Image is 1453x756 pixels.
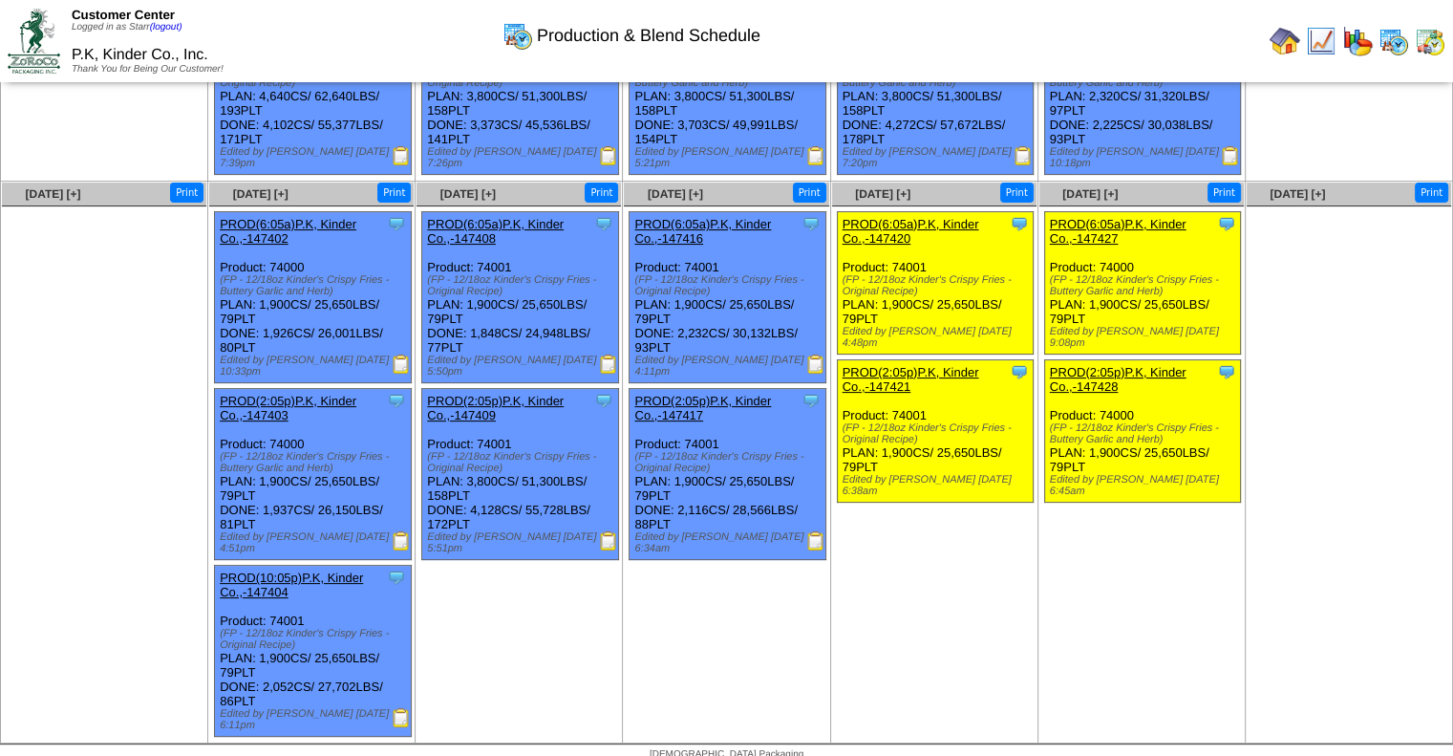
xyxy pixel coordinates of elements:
div: Product: 74001 PLAN: 1,900CS / 25,650LBS / 79PLT DONE: 2,232CS / 30,132LBS / 93PLT [630,212,826,383]
a: PROD(6:05a)P.K, Kinder Co.,-147420 [843,217,979,246]
div: (FP - 12/18oz Kinder's Crispy Fries - Original Recipe) [634,451,825,474]
div: Product: 74000 PLAN: 1,900CS / 25,650LBS / 79PLT [1044,360,1241,503]
a: PROD(2:05p)P.K, Kinder Co.,-147421 [843,365,979,394]
a: PROD(6:05a)P.K, Kinder Co.,-147402 [220,217,356,246]
a: PROD(6:05a)P.K, Kinder Co.,-147427 [1050,217,1186,246]
div: Edited by [PERSON_NAME] [DATE] 4:11pm [634,355,825,378]
img: Production Report [806,531,825,551]
img: Tooltip [1010,362,1029,381]
div: (FP - 12/18oz Kinder's Crispy Fries - Original Recipe) [427,451,618,474]
div: (FP - 12/18oz Kinder's Crispy Fries - Buttery Garlic and Herb) [220,274,411,297]
a: PROD(10:05p)P.K, Kinder Co.,-147404 [220,571,363,599]
img: Tooltip [1217,362,1236,381]
span: Thank You for Being Our Customer! [72,64,224,75]
div: Edited by [PERSON_NAME] [DATE] 7:39pm [220,146,411,169]
img: ZoRoCo_Logo(Green%26Foil)%20jpg.webp [8,9,60,73]
div: (FP - 12/18oz Kinder's Crispy Fries - Original Recipe) [427,274,618,297]
img: Production Report [599,146,618,165]
div: Product: 74001 PLAN: 3,800CS / 51,300LBS / 158PLT DONE: 4,128CS / 55,728LBS / 172PLT [422,389,619,560]
a: PROD(2:05p)P.K, Kinder Co.,-147417 [634,394,771,422]
img: Tooltip [387,391,406,410]
a: [DATE] [+] [25,187,80,201]
img: Production Report [392,708,411,727]
img: Tooltip [594,214,613,233]
a: PROD(2:05p)P.K, Kinder Co.,-147403 [220,394,356,422]
button: Print [793,183,826,203]
div: Edited by [PERSON_NAME] [DATE] 5:51pm [427,531,618,554]
a: PROD(2:05p)P.K, Kinder Co.,-147409 [427,394,564,422]
button: Print [1000,183,1034,203]
a: [DATE] [+] [1270,187,1325,201]
img: Tooltip [1217,214,1236,233]
span: P.K, Kinder Co., Inc. [72,47,208,63]
img: Tooltip [387,214,406,233]
div: (FP - 12/18oz Kinder's Crispy Fries - Buttery Garlic and Herb) [220,451,411,474]
img: Tooltip [801,214,821,233]
div: Product: 74000 PLAN: 1,900CS / 25,650LBS / 79PLT DONE: 1,926CS / 26,001LBS / 80PLT [215,212,412,383]
img: Production Report [599,531,618,551]
div: Edited by [PERSON_NAME] [DATE] 6:11pm [220,708,411,731]
img: Production Report [806,146,825,165]
button: Print [170,183,203,203]
div: (FP - 12/18oz Kinder's Crispy Fries - Original Recipe) [843,274,1034,297]
div: Product: 74001 PLAN: 1,900CS / 25,650LBS / 79PLT DONE: 2,052CS / 27,702LBS / 86PLT [215,566,412,737]
div: (FP - 12/18oz Kinder's Crispy Fries - Original Recipe) [634,274,825,297]
img: Production Report [1014,146,1033,165]
div: Edited by [PERSON_NAME] [DATE] 9:08pm [1050,326,1241,349]
img: line_graph.gif [1306,26,1336,56]
a: PROD(2:05p)P.K, Kinder Co.,-147428 [1050,365,1186,394]
img: calendarinout.gif [1415,26,1445,56]
button: Print [585,183,618,203]
div: Product: 74001 PLAN: 1,900CS / 25,650LBS / 79PLT DONE: 1,848CS / 24,948LBS / 77PLT [422,212,619,383]
span: Customer Center [72,8,175,22]
div: Edited by [PERSON_NAME] [DATE] 6:34am [634,531,825,554]
div: Edited by [PERSON_NAME] [DATE] 5:50pm [427,355,618,378]
a: [DATE] [+] [440,187,496,201]
img: home.gif [1270,26,1300,56]
div: Edited by [PERSON_NAME] [DATE] 7:26pm [427,146,618,169]
img: graph.gif [1342,26,1373,56]
div: (FP - 12/18oz Kinder's Crispy Fries - Original Recipe) [220,628,411,651]
a: [DATE] [+] [233,187,288,201]
div: (FP - 12/18oz Kinder's Crispy Fries - Buttery Garlic and Herb) [1050,422,1241,445]
div: Product: 74001 PLAN: 1,900CS / 25,650LBS / 79PLT [837,360,1034,503]
div: Edited by [PERSON_NAME] [DATE] 10:33pm [220,355,411,378]
a: [DATE] [+] [648,187,703,201]
div: Product: 74001 PLAN: 1,900CS / 25,650LBS / 79PLT DONE: 2,116CS / 28,566LBS / 88PLT [630,389,826,560]
div: Edited by [PERSON_NAME] [DATE] 6:38am [843,474,1034,497]
img: Tooltip [1010,214,1029,233]
img: Production Report [392,355,411,374]
a: [DATE] [+] [855,187,910,201]
img: Production Report [392,146,411,165]
img: Tooltip [387,568,406,587]
img: Production Report [392,531,411,551]
a: [DATE] [+] [1062,187,1118,201]
div: (FP - 12/18oz Kinder's Crispy Fries - Original Recipe) [843,422,1034,445]
img: Tooltip [801,391,821,410]
div: Edited by [PERSON_NAME] [DATE] 7:20pm [843,146,1034,169]
a: PROD(6:05a)P.K, Kinder Co.,-147416 [634,217,771,246]
img: calendarprod.gif [1378,26,1409,56]
button: Print [377,183,411,203]
span: Production & Blend Schedule [537,26,760,46]
div: Product: 74000 PLAN: 1,900CS / 25,650LBS / 79PLT [1044,212,1241,355]
img: Production Report [1221,146,1240,165]
a: PROD(6:05a)P.K, Kinder Co.,-147408 [427,217,564,246]
button: Print [1415,183,1448,203]
img: Tooltip [594,391,613,410]
div: Edited by [PERSON_NAME] [DATE] 4:48pm [843,326,1034,349]
div: Product: 74000 PLAN: 1,900CS / 25,650LBS / 79PLT DONE: 1,937CS / 26,150LBS / 81PLT [215,389,412,560]
div: Product: 74001 PLAN: 1,900CS / 25,650LBS / 79PLT [837,212,1034,355]
img: calendarprod.gif [502,20,533,51]
div: Edited by [PERSON_NAME] [DATE] 6:45am [1050,474,1241,497]
div: Edited by [PERSON_NAME] [DATE] 10:18pm [1050,146,1241,169]
div: (FP - 12/18oz Kinder's Crispy Fries - Buttery Garlic and Herb) [1050,274,1241,297]
img: Production Report [599,355,618,374]
div: Edited by [PERSON_NAME] [DATE] 5:21pm [634,146,825,169]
